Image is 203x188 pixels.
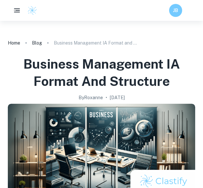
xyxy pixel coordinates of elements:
h6: JB [172,7,180,14]
h2: [DATE] [110,94,125,101]
button: JB [169,4,182,17]
a: Home [8,38,20,47]
p: Business Management IA Format and Structure [54,39,138,47]
a: Blog [32,38,42,47]
img: Clastify logo [27,6,37,15]
h2: By Roxanne [79,94,103,101]
p: • [106,94,107,101]
a: Clastify logo [23,6,37,15]
h1: Business Management IA Format and Structure [8,55,195,90]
